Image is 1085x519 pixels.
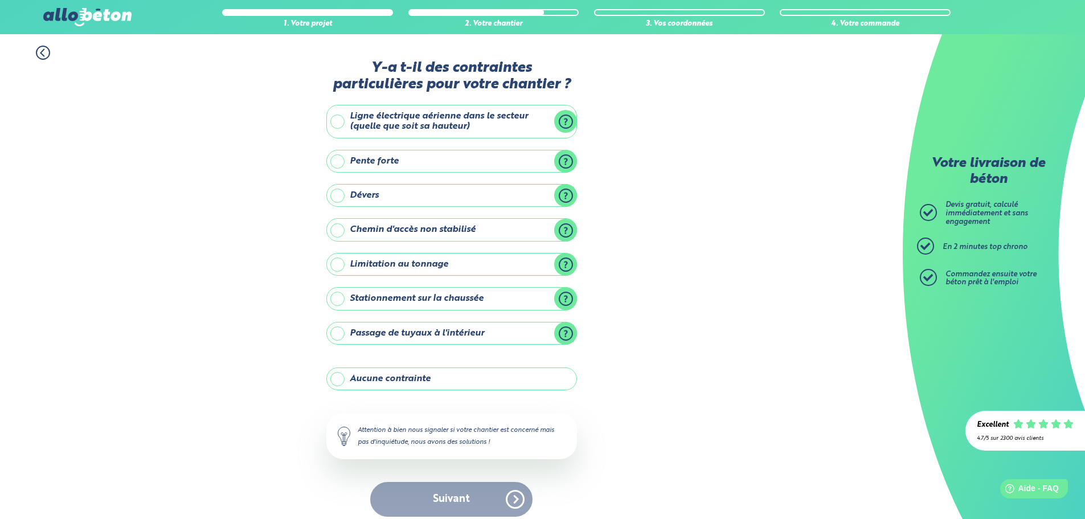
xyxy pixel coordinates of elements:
[326,322,577,345] label: Passage de tuyaux à l'intérieur
[326,60,577,93] label: Y-a t-il des contraintes particulières pour votre chantier ?
[326,367,577,390] label: Aucune contrainte
[780,20,951,28] div: 4. Votre commande
[945,201,1028,225] span: Devis gratuit, calculé immédiatement et sans engagement
[977,421,1009,430] div: Excellent
[977,435,1074,442] div: 4.7/5 sur 2300 avis clients
[945,271,1037,287] span: Commandez ensuite votre béton prêt à l'emploi
[408,20,579,28] div: 2. Votre chantier
[326,413,577,459] div: Attention à bien nous signaler si votre chantier est concerné mais pas d'inquiétude, nous avons d...
[222,20,393,28] div: 1. Votre projet
[984,475,1072,506] iframe: Help widget launcher
[326,287,577,310] label: Stationnement sur la chaussée
[594,20,765,28] div: 3. Vos coordonnées
[326,105,577,138] label: Ligne électrique aérienne dans le secteur (quelle que soit sa hauteur)
[923,156,1054,187] p: Votre livraison de béton
[326,253,577,276] label: Limitation au tonnage
[43,8,131,26] img: allobéton
[326,150,577,173] label: Pente forte
[326,218,577,241] label: Chemin d'accès non stabilisé
[326,184,577,207] label: Dévers
[943,243,1027,251] span: En 2 minutes top chrono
